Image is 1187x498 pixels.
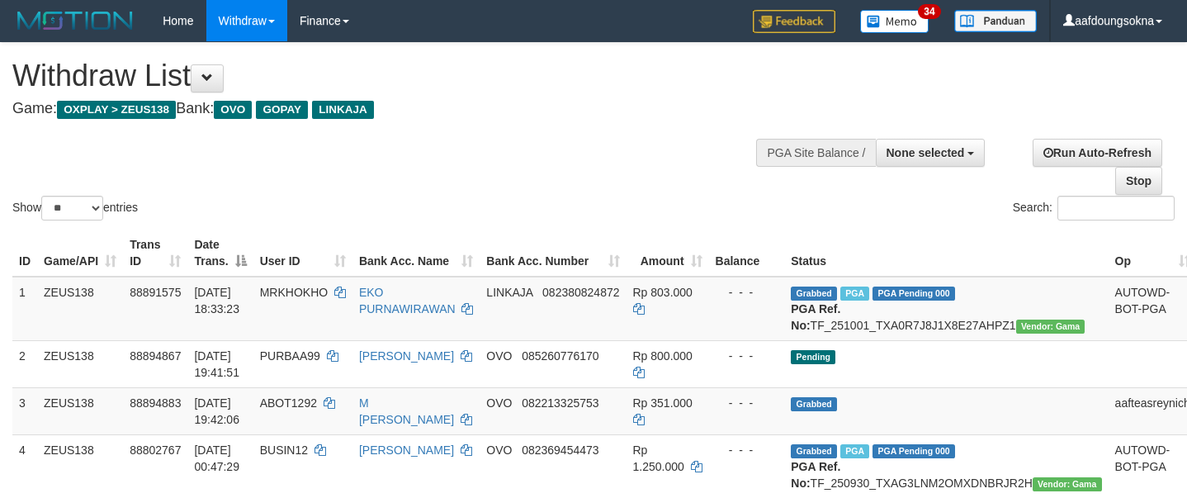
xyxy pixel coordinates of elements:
[130,286,181,299] span: 88891575
[1057,196,1175,221] input: Search:
[359,443,454,457] a: [PERSON_NAME]
[12,196,138,221] label: Show entries
[1115,167,1162,195] a: Stop
[12,434,37,498] td: 4
[1013,196,1175,221] label: Search:
[753,10,835,33] img: Feedback.jpg
[359,396,454,426] a: M [PERSON_NAME]
[260,396,317,410] span: ABOT1292
[57,101,176,119] span: OXPLAY > ZEUS138
[791,444,837,458] span: Grabbed
[1033,139,1162,167] a: Run Auto-Refresh
[12,8,138,33] img: MOTION_logo.png
[791,460,840,490] b: PGA Ref. No:
[480,230,626,277] th: Bank Acc. Number: activate to sort column ascending
[791,302,840,332] b: PGA Ref. No:
[840,287,869,301] span: Marked by aafpengsreynich
[709,230,785,277] th: Balance
[784,277,1108,341] td: TF_251001_TXA0R7J8J1X8E27AHPZ1
[312,101,374,119] span: LINKAJA
[12,59,775,92] h1: Withdraw List
[486,349,512,363] span: OVO
[522,349,598,363] span: Copy 085260776170 to clipboard
[194,443,239,473] span: [DATE] 00:47:29
[860,10,929,33] img: Button%20Memo.svg
[130,396,181,410] span: 88894883
[716,348,778,364] div: - - -
[756,139,875,167] div: PGA Site Balance /
[352,230,480,277] th: Bank Acc. Name: activate to sort column ascending
[194,349,239,379] span: [DATE] 19:41:51
[876,139,986,167] button: None selected
[359,349,454,363] a: [PERSON_NAME]
[918,4,940,19] span: 34
[1033,477,1102,491] span: Vendor URL: https://trx31.1velocity.biz
[260,443,308,457] span: BUSIN12
[873,287,955,301] span: PGA Pending
[256,101,308,119] span: GOPAY
[633,349,693,363] span: Rp 800.000
[37,387,123,434] td: ZEUS138
[194,396,239,426] span: [DATE] 19:42:06
[37,277,123,341] td: ZEUS138
[627,230,709,277] th: Amount: activate to sort column ascending
[260,286,328,299] span: MRKHOKHO
[791,287,837,301] span: Grabbed
[954,10,1037,32] img: panduan.png
[253,230,352,277] th: User ID: activate to sort column ascending
[633,396,693,410] span: Rp 351.000
[887,146,965,159] span: None selected
[187,230,253,277] th: Date Trans.: activate to sort column descending
[486,396,512,410] span: OVO
[12,101,775,117] h4: Game: Bank:
[214,101,252,119] span: OVO
[486,443,512,457] span: OVO
[359,286,456,315] a: EKO PURNAWIRAWAN
[41,196,103,221] select: Showentries
[542,286,619,299] span: Copy 082380824872 to clipboard
[791,350,835,364] span: Pending
[12,277,37,341] td: 1
[130,349,181,363] span: 88894867
[12,340,37,387] td: 2
[633,443,684,473] span: Rp 1.250.000
[12,387,37,434] td: 3
[123,230,187,277] th: Trans ID: activate to sort column ascending
[716,395,778,411] div: - - -
[784,434,1108,498] td: TF_250930_TXAG3LNM2OMXDNBRJR2H
[716,284,778,301] div: - - -
[130,443,181,457] span: 88802767
[37,340,123,387] td: ZEUS138
[716,442,778,458] div: - - -
[37,230,123,277] th: Game/API: activate to sort column ascending
[37,434,123,498] td: ZEUS138
[486,286,532,299] span: LINKAJA
[791,397,837,411] span: Grabbed
[840,444,869,458] span: Marked by aafsreyleap
[194,286,239,315] span: [DATE] 18:33:23
[633,286,693,299] span: Rp 803.000
[522,396,598,410] span: Copy 082213325753 to clipboard
[522,443,598,457] span: Copy 082369454473 to clipboard
[784,230,1108,277] th: Status
[12,230,37,277] th: ID
[873,444,955,458] span: PGA Pending
[1016,320,1085,334] span: Vendor URL: https://trx31.1velocity.biz
[260,349,320,363] span: PURBAA99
